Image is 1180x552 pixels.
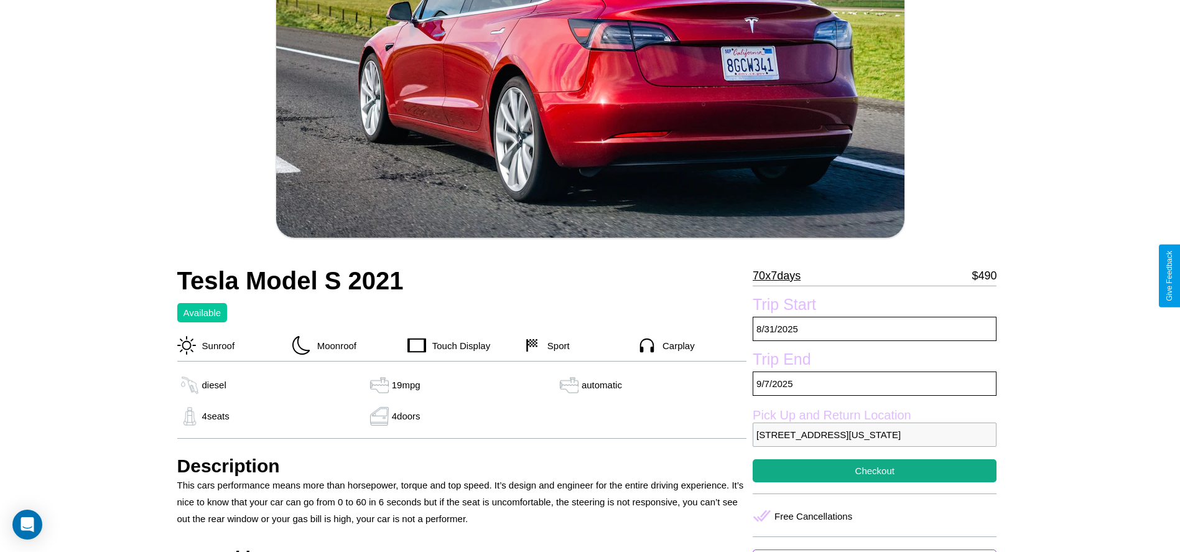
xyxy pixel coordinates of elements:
h2: Tesla Model S 2021 [177,267,747,295]
p: This cars performance means more than horsepower, torque and top speed. It’s design and engineer ... [177,477,747,527]
img: gas [177,376,202,395]
button: Checkout [753,459,996,482]
p: Touch Display [426,337,490,354]
p: Available [184,304,221,321]
img: gas [367,376,392,395]
label: Trip End [753,350,996,372]
p: 70 x 7 days [753,266,801,286]
label: Pick Up and Return Location [753,408,996,423]
p: 9 / 7 / 2025 [753,372,996,396]
p: 19 mpg [392,377,420,393]
p: Sport [541,337,570,354]
h3: Description [177,456,747,477]
p: 4 doors [392,408,420,424]
p: Sunroof [196,337,235,354]
img: gas [367,407,392,426]
div: Open Intercom Messenger [12,510,42,540]
p: $ 490 [972,266,996,286]
p: Free Cancellations [774,508,852,525]
p: Moonroof [311,337,356,354]
label: Trip Start [753,296,996,317]
img: gas [177,407,202,426]
p: 4 seats [202,408,230,424]
p: Carplay [656,337,695,354]
div: Give Feedback [1165,251,1174,301]
p: automatic [582,377,622,393]
p: 8 / 31 / 2025 [753,317,996,341]
p: diesel [202,377,226,393]
p: [STREET_ADDRESS][US_STATE] [753,423,996,447]
img: gas [557,376,582,395]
